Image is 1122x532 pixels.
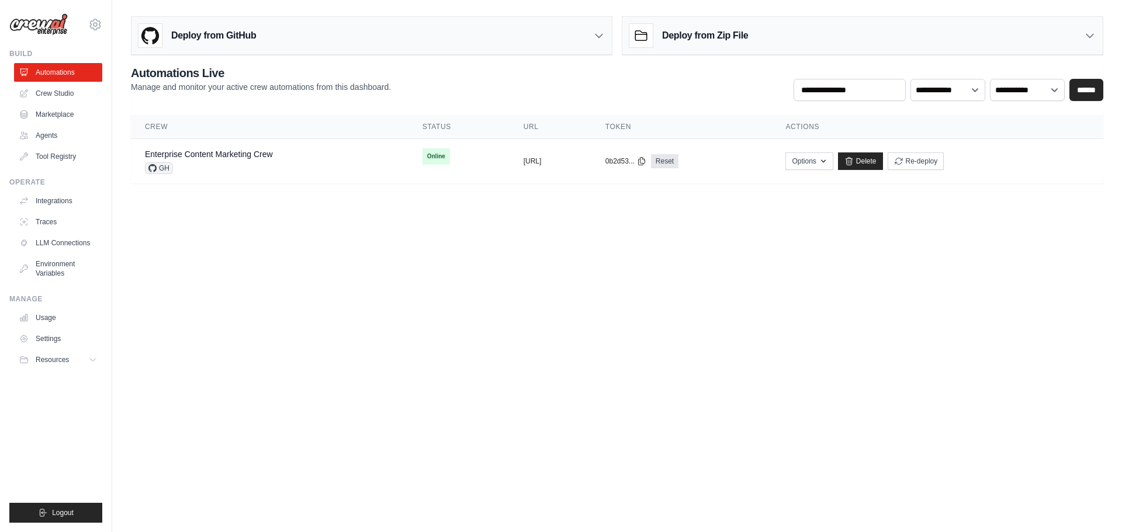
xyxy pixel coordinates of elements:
th: Status [408,115,510,139]
a: Settings [14,329,102,348]
div: Build [9,49,102,58]
h3: Deploy from Zip File [662,29,748,43]
h2: Automations Live [131,65,391,81]
a: Traces [14,213,102,231]
button: Resources [14,350,102,369]
a: Crew Studio [14,84,102,103]
a: Agents [14,126,102,145]
a: LLM Connections [14,234,102,252]
img: GitHub Logo [138,24,162,47]
button: 0b2d53... [605,157,646,166]
th: Crew [131,115,408,139]
a: Environment Variables [14,255,102,283]
th: Token [591,115,772,139]
th: URL [510,115,591,139]
button: Re-deploy [888,152,944,170]
span: Resources [36,355,69,364]
button: Logout [9,503,102,523]
a: Enterprise Content Marketing Crew [145,149,273,159]
button: Options [785,152,833,170]
span: Logout [52,508,74,517]
div: Manage [9,294,102,304]
th: Actions [771,115,1103,139]
span: Online [423,148,450,165]
img: Logo [9,13,68,36]
a: Reset [651,154,678,168]
span: GH [145,162,173,174]
a: Delete [838,152,883,170]
p: Manage and monitor your active crew automations from this dashboard. [131,81,391,93]
h3: Deploy from GitHub [171,29,256,43]
a: Marketplace [14,105,102,124]
div: Operate [9,178,102,187]
a: Usage [14,308,102,327]
a: Automations [14,63,102,82]
iframe: Chat Widget [1064,476,1122,532]
a: Tool Registry [14,147,102,166]
a: Integrations [14,192,102,210]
